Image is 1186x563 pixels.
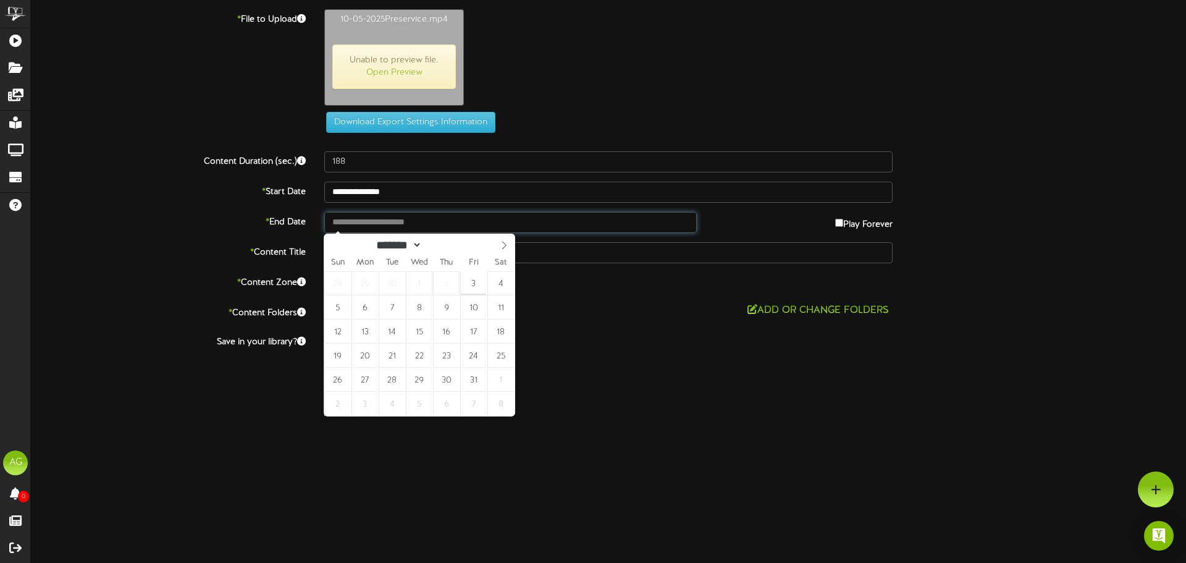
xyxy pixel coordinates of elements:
span: October 21, 2025 [379,344,405,368]
span: November 2, 2025 [324,392,351,416]
span: October 22, 2025 [406,344,432,368]
span: October 10, 2025 [460,295,487,320]
label: Content Duration (sec.) [22,151,315,168]
span: Tue [379,259,406,267]
label: Play Forever [835,212,893,231]
span: October 20, 2025 [351,344,378,368]
span: October 3, 2025 [460,271,487,295]
span: October 28, 2025 [379,368,405,392]
span: October 16, 2025 [433,320,460,344]
span: November 7, 2025 [460,392,487,416]
span: October 1, 2025 [406,271,432,295]
label: Content Folders [22,303,315,320]
a: Open Preview [366,68,423,77]
span: November 1, 2025 [487,368,514,392]
span: October 26, 2025 [324,368,351,392]
span: October 18, 2025 [487,320,514,344]
button: Download Export Settings Information [326,112,495,133]
span: September 30, 2025 [379,271,405,295]
span: October 30, 2025 [433,368,460,392]
span: November 5, 2025 [406,392,432,416]
span: October 13, 2025 [351,320,378,344]
span: October 19, 2025 [324,344,351,368]
input: Play Forever [835,219,843,227]
span: October 29, 2025 [406,368,432,392]
span: September 29, 2025 [351,271,378,295]
span: October 31, 2025 [460,368,487,392]
span: October 7, 2025 [379,295,405,320]
label: Save in your library? [22,332,315,349]
label: Content Zone [22,273,315,289]
span: October 27, 2025 [351,368,378,392]
span: October 23, 2025 [433,344,460,368]
span: Sun [324,259,351,267]
span: 0 [18,491,29,502]
label: End Date [22,212,315,229]
span: October 5, 2025 [324,295,351,320]
a: Download Export Settings Information [320,117,495,127]
div: AG [3,451,28,475]
span: Unable to preview file. [332,44,456,89]
label: Start Date [22,182,315,198]
span: October 24, 2025 [460,344,487,368]
span: November 4, 2025 [379,392,405,416]
button: Add or Change Folders [744,303,893,318]
span: October 6, 2025 [351,295,378,320]
span: October 14, 2025 [379,320,405,344]
span: October 4, 2025 [487,271,514,295]
span: Fri [460,259,487,267]
span: October 15, 2025 [406,320,432,344]
label: Content Title [22,242,315,259]
span: October 2, 2025 [433,271,460,295]
input: Title of this Content [324,242,893,263]
span: November 3, 2025 [351,392,378,416]
div: Open Intercom Messenger [1144,521,1174,551]
span: October 17, 2025 [460,320,487,344]
input: Year [422,239,466,252]
span: November 6, 2025 [433,392,460,416]
span: Mon [351,259,379,267]
span: October 25, 2025 [487,344,514,368]
span: October 9, 2025 [433,295,460,320]
span: Wed [406,259,433,267]
span: September 28, 2025 [324,271,351,295]
span: October 11, 2025 [487,295,514,320]
span: Sat [487,259,515,267]
span: October 8, 2025 [406,295,432,320]
span: October 12, 2025 [324,320,351,344]
label: File to Upload [22,9,315,26]
span: November 8, 2025 [487,392,514,416]
span: Thu [433,259,460,267]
